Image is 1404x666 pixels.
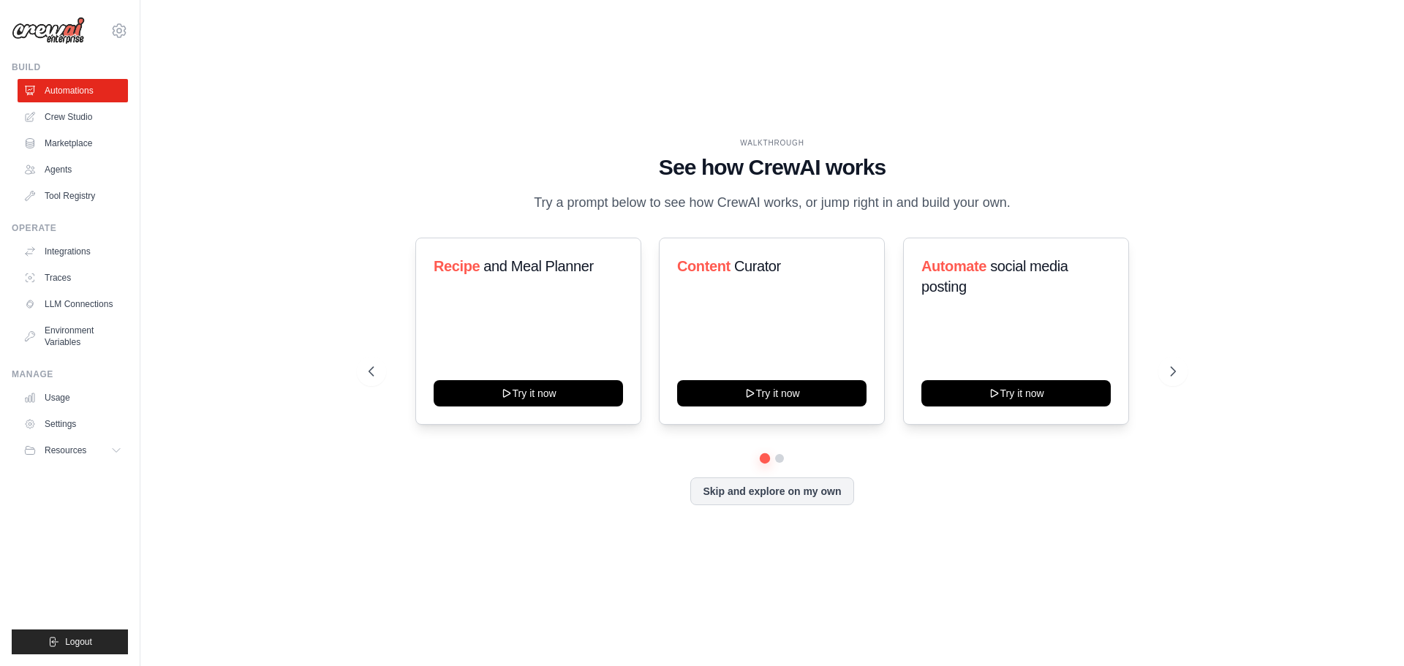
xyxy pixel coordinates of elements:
[734,258,781,274] span: Curator
[12,61,128,73] div: Build
[18,240,128,263] a: Integrations
[677,258,731,274] span: Content
[690,477,853,505] button: Skip and explore on my own
[434,258,480,274] span: Recipe
[18,184,128,208] a: Tool Registry
[18,158,128,181] a: Agents
[921,258,1068,295] span: social media posting
[18,412,128,436] a: Settings
[65,636,92,648] span: Logout
[12,629,128,654] button: Logout
[45,444,86,456] span: Resources
[18,292,128,316] a: LLM Connections
[18,439,128,462] button: Resources
[12,222,128,234] div: Operate
[483,258,593,274] span: and Meal Planner
[18,105,128,129] a: Crew Studio
[18,386,128,409] a: Usage
[677,380,867,406] button: Try it now
[921,380,1111,406] button: Try it now
[369,137,1176,148] div: WALKTHROUGH
[18,319,128,354] a: Environment Variables
[369,154,1176,181] h1: See how CrewAI works
[18,132,128,155] a: Marketplace
[12,17,85,45] img: Logo
[526,192,1018,213] p: Try a prompt below to see how CrewAI works, or jump right in and build your own.
[18,266,128,290] a: Traces
[18,79,128,102] a: Automations
[12,368,128,380] div: Manage
[434,380,623,406] button: Try it now
[921,258,986,274] span: Automate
